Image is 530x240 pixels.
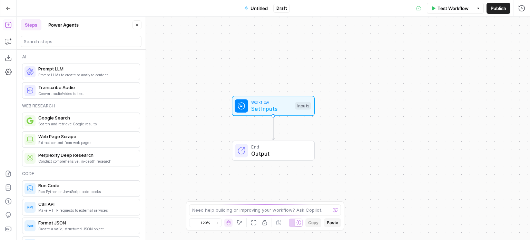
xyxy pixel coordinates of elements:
span: Copy [308,220,318,226]
span: Prompt LLMs to create or analyze content [38,72,134,78]
div: WorkflowSet InputsInputs [209,96,337,116]
span: Create a valid, structured JSON object [38,226,134,232]
div: Code [22,171,140,177]
span: Search and retrieve Google results [38,121,134,127]
span: Conduct comprehensive, in-depth research [38,159,134,164]
button: Copy [305,218,321,227]
span: Test Workflow [438,5,469,12]
span: Paste [327,220,338,226]
span: Draft [276,5,287,11]
span: Run Code [38,182,134,189]
span: Workflow [251,99,292,105]
span: Format JSON [38,219,134,226]
button: Untitled [240,3,272,14]
div: Web research [22,103,140,109]
button: Publish [487,3,510,14]
span: Call API [38,201,134,208]
button: Test Workflow [427,3,473,14]
button: Power Agents [44,19,83,30]
span: End [251,144,307,150]
div: Inputs [295,102,311,110]
input: Search steps [24,38,138,45]
button: Paste [324,218,341,227]
span: Google Search [38,114,134,121]
span: Make HTTP requests to external services [38,208,134,213]
span: Prompt LLM [38,65,134,72]
div: Ai [22,54,140,60]
span: Run Python or JavaScript code blocks [38,189,134,194]
span: Extract content from web pages [38,140,134,145]
span: Convert audio/video to text [38,91,134,96]
span: Set Inputs [251,105,292,113]
button: Steps [21,19,41,30]
div: EndOutput [209,141,337,161]
span: Output [251,150,307,158]
span: Untitled [251,5,268,12]
span: 120% [200,220,210,225]
span: Web Page Scrape [38,133,134,140]
span: Perplexity Deep Research [38,152,134,159]
span: Publish [491,5,506,12]
g: Edge from start to end [272,116,274,140]
span: Transcribe Audio [38,84,134,91]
